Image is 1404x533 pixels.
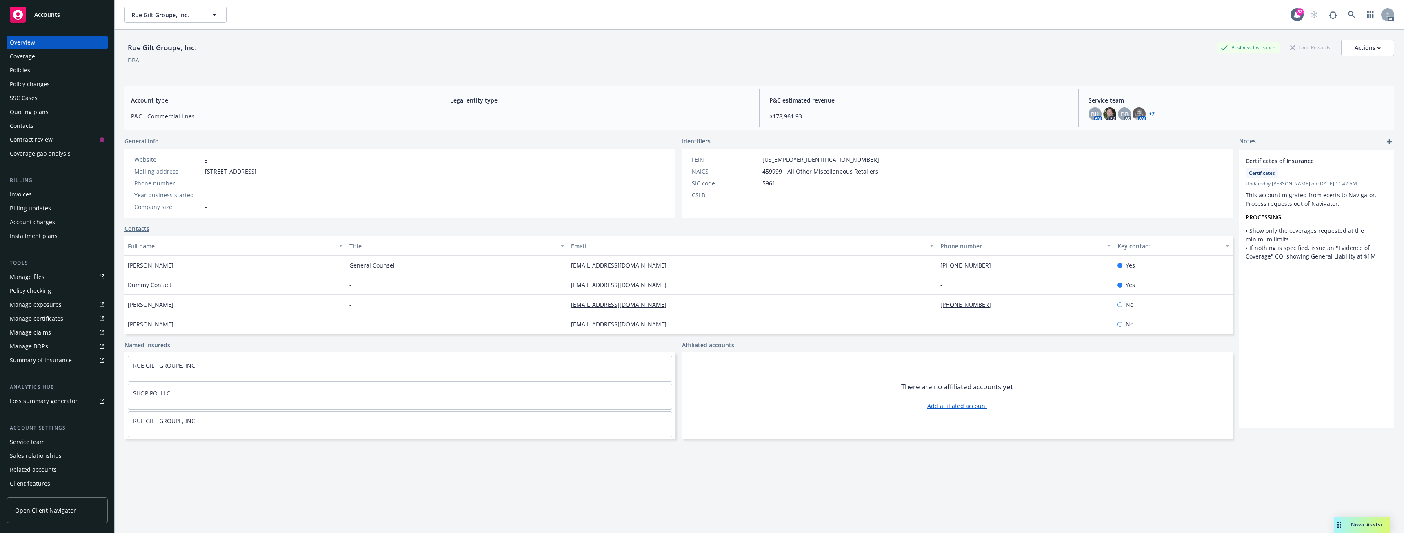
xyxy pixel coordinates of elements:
a: Report a Bug [1325,7,1341,23]
a: Manage claims [7,326,108,339]
strong: PROCESSING [1246,213,1281,221]
a: [PHONE_NUMBER] [940,301,997,308]
div: Full name [128,242,334,250]
div: Coverage [10,50,35,63]
a: [EMAIL_ADDRESS][DOMAIN_NAME] [571,281,673,289]
a: Named insureds [124,341,170,349]
a: +7 [1149,112,1155,116]
img: photo [1103,107,1116,120]
span: Notes [1239,137,1256,147]
div: Company size [134,203,202,211]
a: Account charges [7,216,108,229]
a: RUE GILT GROUPE, INC [133,361,195,369]
div: Policies [10,64,30,77]
div: CSLB [692,191,759,199]
span: Legal entity type [450,96,749,105]
a: [EMAIL_ADDRESS][DOMAIN_NAME] [571,320,673,328]
a: [PHONE_NUMBER] [940,261,997,269]
span: [STREET_ADDRESS] [205,167,257,176]
div: Certificates of InsuranceCertificatesUpdatedby [PERSON_NAME] on [DATE] 11:42 AMThis account migra... [1239,150,1394,267]
span: BH [1091,110,1099,118]
div: Billing [7,176,108,185]
div: Invoices [10,188,32,201]
span: Nova Assist [1351,521,1383,528]
span: Open Client Navigator [15,506,76,515]
a: Related accounts [7,463,108,476]
a: Add affiliated account [927,401,987,410]
div: Summary of insurance [10,354,72,367]
a: - [940,281,949,289]
button: Email [568,236,937,256]
div: Phone number [940,242,1102,250]
div: Mailing address [134,167,202,176]
button: Full name [124,236,346,256]
button: Phone number [937,236,1114,256]
div: Manage exposures [10,298,62,311]
div: Manage files [10,270,44,283]
a: Client features [7,477,108,490]
div: Actions [1355,40,1381,56]
div: Overview [10,36,35,49]
a: Installment plans [7,230,108,243]
a: Quoting plans [7,105,108,118]
span: There are no affiliated accounts yet [901,382,1013,392]
span: P&C estimated revenue [769,96,1069,105]
div: Business Insurance [1217,42,1280,53]
div: Account settings [7,424,108,432]
a: Start snowing [1306,7,1322,23]
span: General info [124,137,159,145]
a: Service team [7,435,108,448]
div: Service team [10,435,45,448]
span: Updated by [PERSON_NAME] on [DATE] 11:42 AM [1246,180,1388,187]
span: - [349,281,351,289]
a: Overview [7,36,108,49]
a: Summary of insurance [7,354,108,367]
div: Phone number [134,179,202,187]
div: Policy changes [10,78,50,91]
a: Policies [7,64,108,77]
a: [EMAIL_ADDRESS][DOMAIN_NAME] [571,261,673,269]
span: P&C - Commercial lines [131,112,430,120]
div: Tools [7,259,108,267]
div: Client features [10,477,50,490]
span: Yes [1126,261,1135,270]
a: Contacts [7,119,108,132]
div: Billing updates [10,202,51,215]
div: Loss summary generator [10,395,78,408]
span: - [762,191,764,199]
a: Switch app [1362,7,1379,23]
div: Year business started [134,191,202,199]
div: NAICS [692,167,759,176]
a: Accounts [7,3,108,26]
a: Contract review [7,133,108,146]
a: Sales relationships [7,449,108,462]
span: [PERSON_NAME] [128,300,173,309]
a: SHOP PO, LLC [133,389,170,397]
div: Rue Gilt Groupe, Inc. [124,42,200,53]
div: Coverage gap analysis [10,147,71,160]
span: Account type [131,96,430,105]
div: SSC Cases [10,91,38,105]
a: SSC Cases [7,91,108,105]
div: Quoting plans [10,105,49,118]
a: Loss summary generator [7,395,108,408]
a: Invoices [7,188,108,201]
a: Policy checking [7,284,108,297]
span: Manage exposures [7,298,108,311]
div: 32 [1296,8,1304,16]
div: Manage claims [10,326,51,339]
p: • Show only the coverages requested at the minimum limits • If nothing is specified, issue an "Ev... [1246,226,1388,261]
span: Certificates [1249,169,1275,177]
div: Contract review [10,133,53,146]
span: Accounts [34,11,60,18]
a: Coverage [7,50,108,63]
span: [PERSON_NAME] [128,261,173,270]
span: 459999 - All Other Miscellaneous Retailers [762,167,878,176]
div: Key contact [1117,242,1220,250]
span: Identifiers [682,137,711,145]
div: Sales relationships [10,449,62,462]
span: - [450,112,749,120]
div: Manage certificates [10,312,63,325]
span: No [1126,300,1133,309]
a: - [205,156,207,163]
